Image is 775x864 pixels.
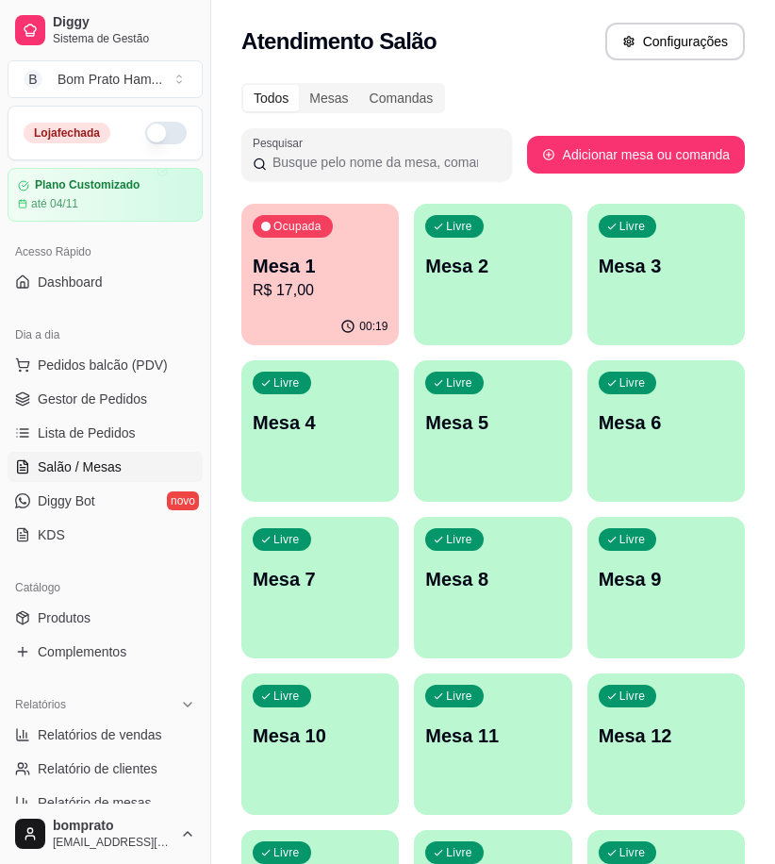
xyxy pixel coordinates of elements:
p: Mesa 10 [253,723,387,749]
button: LivreMesa 11 [414,673,571,815]
a: Plano Customizadoaté 04/11 [8,168,203,222]
button: LivreMesa 9 [587,517,745,658]
p: Mesa 8 [425,566,560,592]
button: LivreMesa 5 [414,360,571,502]
p: Livre [273,845,300,860]
h2: Atendimento Salão [241,26,437,57]
a: KDS [8,520,203,550]
a: Relatório de clientes [8,754,203,784]
p: Livre [273,532,300,547]
a: Relatórios de vendas [8,720,203,750]
span: Relatório de clientes [38,759,157,778]
p: Mesa 7 [253,566,387,592]
p: Mesa 4 [253,409,387,436]
p: Mesa 5 [425,409,560,436]
span: Relatórios [15,697,66,712]
input: Pesquisar [267,153,501,172]
button: Pedidos balcão (PDV) [8,350,203,380]
span: B [24,70,42,89]
div: Acesso Rápido [8,237,203,267]
p: Livre [619,375,646,390]
button: LivreMesa 12 [587,673,745,815]
div: Mesas [299,85,358,111]
span: Gestor de Pedidos [38,390,147,408]
p: Mesa 2 [425,253,560,279]
article: até 04/11 [31,196,78,211]
a: Dashboard [8,267,203,297]
span: Diggy Bot [38,491,95,510]
button: LivreMesa 2 [414,204,571,345]
span: Pedidos balcão (PDV) [38,356,168,374]
a: Relatório de mesas [8,788,203,818]
span: Sistema de Gestão [53,31,195,46]
p: Livre [273,689,300,704]
p: Livre [446,219,472,234]
p: Livre [446,532,472,547]
span: Complementos [38,642,126,661]
div: Comandas [359,85,444,111]
p: Mesa 6 [599,409,734,436]
p: Livre [619,689,646,704]
div: Dia a dia [8,320,203,350]
button: Configurações [605,23,745,60]
p: Livre [619,532,646,547]
p: Livre [446,375,472,390]
span: [EMAIL_ADDRESS][DOMAIN_NAME] [53,835,173,850]
div: Loja fechada [24,123,110,143]
p: Livre [619,219,646,234]
p: Livre [273,375,300,390]
p: Livre [619,845,646,860]
span: bomprato [53,818,173,835]
div: Bom Prato Ham ... [58,70,162,89]
div: Catálogo [8,573,203,603]
button: LivreMesa 6 [587,360,745,502]
button: Alterar Status [145,122,187,144]
a: Produtos [8,603,203,633]
p: Mesa 12 [599,723,734,749]
span: Dashboard [38,273,103,291]
label: Pesquisar [253,135,309,151]
button: LivreMesa 3 [587,204,745,345]
a: Salão / Mesas [8,452,203,482]
div: Todos [243,85,299,111]
span: KDS [38,525,65,544]
button: LivreMesa 10 [241,673,399,815]
button: LivreMesa 7 [241,517,399,658]
p: Ocupada [273,219,322,234]
a: Lista de Pedidos [8,418,203,448]
p: Mesa 1 [253,253,387,279]
article: Plano Customizado [35,178,140,192]
span: Produtos [38,608,91,627]
a: Complementos [8,637,203,667]
a: Diggy Botnovo [8,486,203,516]
button: LivreMesa 4 [241,360,399,502]
span: Relatórios de vendas [38,725,162,744]
span: Diggy [53,14,195,31]
p: Mesa 9 [599,566,734,592]
span: Salão / Mesas [38,457,122,476]
button: LivreMesa 8 [414,517,571,658]
a: DiggySistema de Gestão [8,8,203,53]
button: Adicionar mesa ou comanda [527,136,745,174]
a: Gestor de Pedidos [8,384,203,414]
span: Lista de Pedidos [38,424,136,442]
p: Livre [446,845,472,860]
p: 00:19 [359,319,387,334]
span: Relatório de mesas [38,793,152,812]
p: Livre [446,689,472,704]
button: bomprato[EMAIL_ADDRESS][DOMAIN_NAME] [8,811,203,856]
p: R$ 17,00 [253,279,387,302]
button: Select a team [8,60,203,98]
p: Mesa 3 [599,253,734,279]
button: OcupadaMesa 1R$ 17,0000:19 [241,204,399,345]
p: Mesa 11 [425,723,560,749]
